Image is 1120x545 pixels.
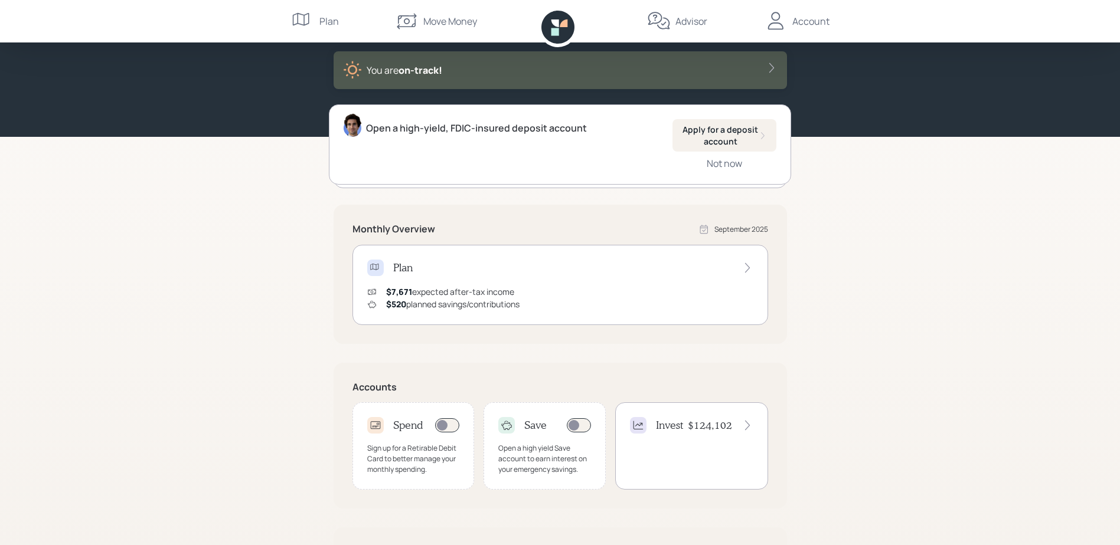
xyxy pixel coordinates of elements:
h4: Spend [393,419,423,432]
div: Advisor [675,14,707,28]
div: Sign up for a Retirable Debit Card to better manage your monthly spending. [367,443,460,475]
h4: Save [524,419,547,432]
span: $520 [386,298,406,310]
div: Move Money [423,14,477,28]
div: Plan [319,14,339,28]
div: Open a high yield Save account to earn interest on your emergency savings. [498,443,591,475]
img: harrison-schaefer-headshot-2.png [344,113,361,137]
h4: Plan [393,261,413,274]
div: You are [367,63,442,77]
h4: $124,102 [688,419,732,432]
h5: Monthly Overview [352,224,435,235]
h5: Accounts [352,382,768,393]
button: Apply for a deposit account [672,119,776,152]
div: planned savings/contributions [386,298,520,310]
span: $7,671 [386,286,412,297]
div: Open a high-yield, FDIC-insured deposit account [366,121,587,135]
div: Not now [707,157,742,170]
div: expected after-tax income [386,285,514,298]
span: on‑track! [399,64,442,77]
img: sunny-XHVQM73Q.digested.png [343,61,362,80]
div: Account [792,14,830,28]
div: Apply for a deposit account [682,124,767,147]
div: September 2025 [714,224,768,235]
h4: Invest [656,419,683,432]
